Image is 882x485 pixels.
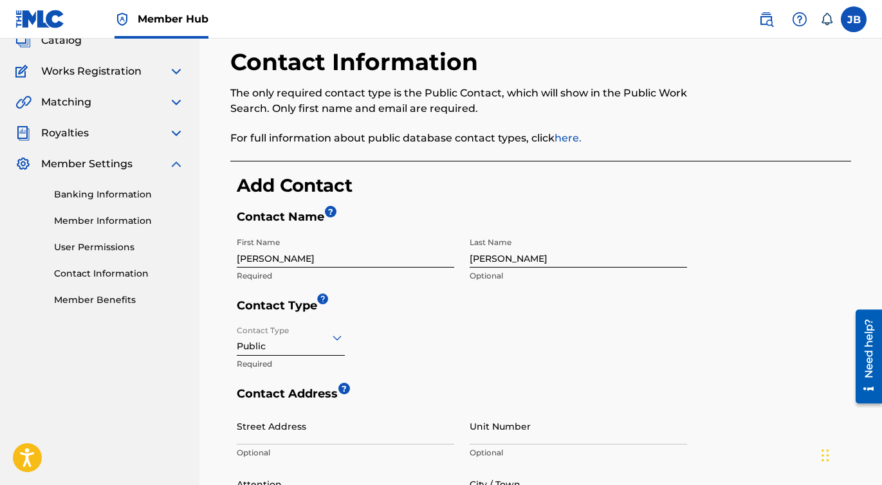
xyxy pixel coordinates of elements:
p: For full information about public database contact types, click [230,131,708,146]
p: Optional [237,447,454,459]
span: Finance [6,52,46,62]
img: Matching [15,95,32,110]
span: ? [338,383,350,394]
a: Contact Information [54,267,184,280]
iframe: Chat Widget [818,423,882,485]
a: Public Search [753,6,779,32]
h5: Contact Address [237,387,687,408]
span: Copyright [6,116,106,127]
img: search [758,12,774,27]
a: here. [555,132,582,144]
span: Matching [41,95,91,110]
img: MLC Logo [15,10,65,28]
p: Required [237,358,345,370]
img: expand [169,95,184,110]
span: (optional) [34,84,84,95]
span: (optional) [46,52,96,62]
img: Catalog [15,33,31,48]
span: Member Hub [138,12,208,26]
label: Contact Type [237,317,289,336]
h2: Contact Information [230,48,484,77]
p: Optional [470,270,687,282]
img: Member Settings [15,156,31,172]
a: CatalogCatalog [15,33,82,48]
span: Catalog [41,33,82,48]
a: Banking Information [54,188,184,201]
p: Optional [470,447,687,459]
h5: Contact Type [237,298,851,320]
span: Legal [6,84,34,95]
a: Member Information [54,214,184,228]
img: expand [169,125,184,141]
img: expand [169,156,184,172]
a: User Permissions [54,241,184,254]
span: - For a legal contact or representative that works for your Member. [6,84,254,107]
span: (optional) [56,116,106,127]
span: ? [325,206,336,217]
h5: Contact Name [237,210,851,231]
span: Public ( [6,7,44,17]
img: expand [169,64,184,79]
div: Help [787,6,813,32]
p: Required [237,270,454,282]
iframe: Spotlight [317,293,328,304]
img: Royalties [15,125,31,141]
div: Public [237,322,345,353]
div: Notifications [820,13,833,26]
iframe: Resource Center [846,305,882,408]
a: Member Benefits [54,293,184,307]
img: Top Rightsholder [115,12,130,27]
div: Drag [822,436,829,475]
span: - This contact information will appear in the Public Search. NOTE: The Public contact can be anon... [6,7,271,43]
span: Member Settings [41,156,133,172]
span: Royalties [41,125,89,141]
p: The only required contact type is the Public Contact, which will show in the Public Work Search. ... [230,86,708,116]
img: help [792,12,807,27]
span: ) [88,7,92,17]
div: User Menu [841,6,867,32]
span: - For those who handle matters related to copyright issues. [6,116,248,140]
img: Works Registration [15,64,32,79]
span: - For those that handle your Member’s financial matters. [6,52,270,75]
h3: Add Contact [237,174,851,197]
span: Works Registration [41,64,142,79]
span: required [44,7,88,17]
